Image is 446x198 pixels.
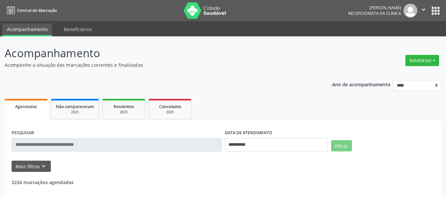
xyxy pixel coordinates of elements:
p: Acompanhe a situação das marcações correntes e finalizadas [5,61,310,68]
strong: 3226 marcações agendadas [12,179,74,185]
p: Acompanhamento [5,45,310,61]
img: img [403,4,417,18]
span: Agendados [15,104,37,109]
div: 2025 [56,110,94,115]
div: 2025 [107,110,140,115]
div: [PERSON_NAME] [348,5,401,11]
span: Resolvidos [114,104,134,109]
button: Filtrar [331,140,352,151]
button: Relatórios [405,55,439,66]
button:  [417,4,430,18]
label: DATA DE ATENDIMENTO [225,128,272,138]
i: keyboard_arrow_down [40,163,47,170]
div: 2025 [154,110,187,115]
span: Recepcionista da clínica [348,11,401,16]
button: Mais filtroskeyboard_arrow_down [12,161,51,172]
p: Ano de acompanhamento [332,80,391,88]
span: Não compareceram [56,104,94,109]
a: Central de Marcação [5,5,57,16]
span: Central de Marcação [17,8,57,13]
span: Cancelados [159,104,181,109]
a: Beneficiários [59,23,97,35]
i:  [420,6,427,13]
button: apps [430,5,441,17]
a: Acompanhamento [2,23,52,36]
label: PESQUISAR [12,128,34,138]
